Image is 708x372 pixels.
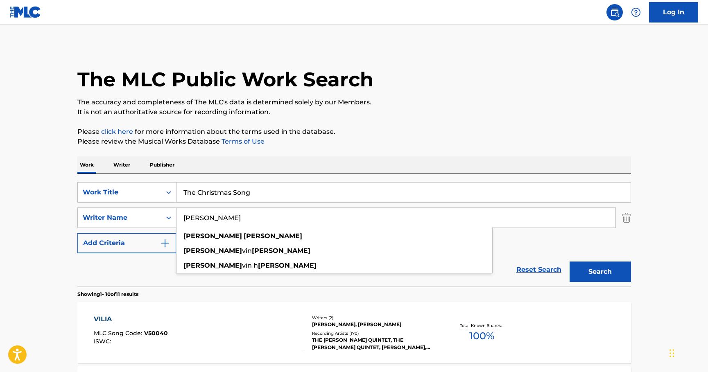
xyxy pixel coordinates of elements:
[94,329,144,337] span: MLC Song Code :
[622,207,631,228] img: Delete Criterion
[77,233,176,253] button: Add Criteria
[242,262,258,269] span: vin h
[606,4,623,20] a: Public Search
[670,341,674,365] div: Drag
[258,262,317,269] strong: [PERSON_NAME]
[77,182,631,286] form: Search Form
[183,232,242,240] strong: [PERSON_NAME]
[101,128,133,135] a: click here
[649,2,698,23] a: Log In
[312,315,436,321] div: Writers ( 2 )
[77,67,373,92] h1: The MLC Public Work Search
[77,291,138,298] p: Showing 1 - 10 of 11 results
[610,7,620,17] img: search
[94,314,168,324] div: VILIA
[244,232,302,240] strong: [PERSON_NAME]
[160,238,170,248] img: 9d2ae6d4665cec9f34b9.svg
[570,262,631,282] button: Search
[83,187,156,197] div: Work Title
[312,330,436,336] div: Recording Artists ( 170 )
[111,156,133,174] p: Writer
[628,4,644,20] div: Help
[10,6,41,18] img: MLC Logo
[667,333,708,372] iframe: Chat Widget
[94,338,113,345] span: ISWC :
[77,156,96,174] p: Work
[77,107,631,117] p: It is not an authoritative source for recording information.
[460,322,504,329] p: Total Known Shares:
[77,127,631,137] p: Please for more information about the terms used in the database.
[83,213,156,223] div: Writer Name
[77,97,631,107] p: The accuracy and completeness of The MLC's data is determined solely by our Members.
[183,262,242,269] strong: [PERSON_NAME]
[220,138,265,145] a: Terms of Use
[147,156,177,174] p: Publisher
[242,247,252,255] span: vin
[512,261,565,279] a: Reset Search
[77,302,631,363] a: VILIAMLC Song Code:V50040ISWC:Writers (2)[PERSON_NAME], [PERSON_NAME]Recording Artists (170)THE [...
[312,321,436,328] div: [PERSON_NAME], [PERSON_NAME]
[183,247,242,255] strong: [PERSON_NAME]
[312,336,436,351] div: THE [PERSON_NAME] QUINTET, THE [PERSON_NAME] QUINTET, [PERSON_NAME], THE MERRY WIDOW ENSEMBLE (19...
[631,7,641,17] img: help
[469,329,494,343] span: 100 %
[252,247,310,255] strong: [PERSON_NAME]
[77,137,631,147] p: Please review the Musical Works Database
[144,329,168,337] span: V50040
